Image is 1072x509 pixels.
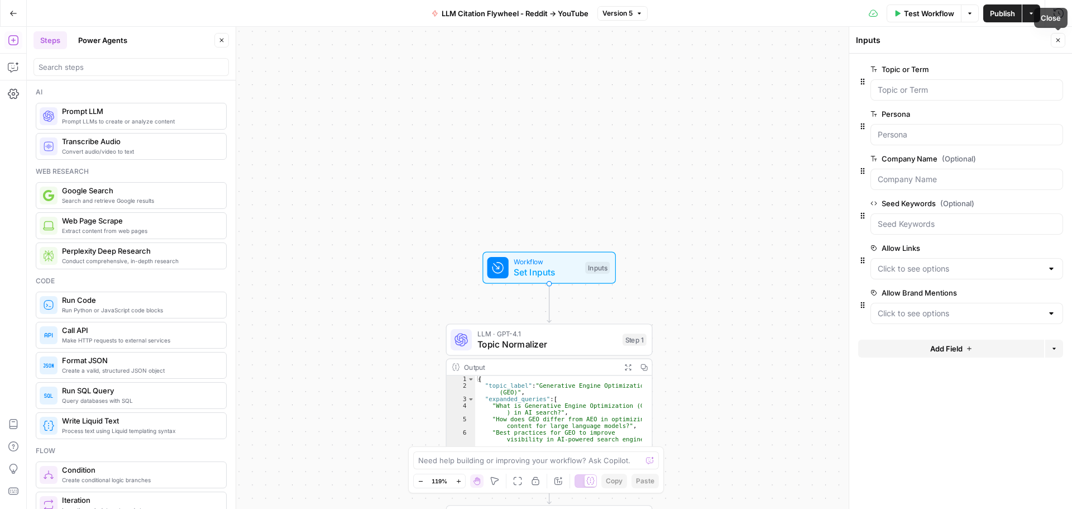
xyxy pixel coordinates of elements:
[62,196,217,205] span: Search and retrieve Google results
[36,446,227,456] div: Flow
[36,276,227,286] div: Code
[601,474,627,488] button: Copy
[62,426,217,435] span: Process text using Liquid templating syntax
[870,64,1000,75] label: Topic or Term
[62,415,217,426] span: Write Liquid Text
[631,474,659,488] button: Paste
[62,306,217,315] span: Run Python or JavaScript code blocks
[930,343,963,354] span: Add Field
[856,35,1047,46] div: Inputs
[62,464,217,475] span: Condition
[62,185,217,196] span: Google Search
[878,174,1056,185] input: Company Name
[878,84,1056,96] input: Topic or Term
[62,215,217,226] span: Web Page Scrape
[606,476,623,486] span: Copy
[62,117,217,126] span: Prompt LLMs to create or analyze content
[62,294,217,306] span: Run Code
[62,366,217,375] span: Create a valid, structured JSON object
[870,198,1000,209] label: Seed Keywords
[33,31,67,49] button: Steps
[870,242,1000,254] label: Allow Links
[870,153,1000,164] label: Company Name
[62,336,217,345] span: Make HTTP requests to external services
[62,475,217,484] span: Create conditional logic branches
[62,136,217,147] span: Transcribe Audio
[942,153,976,164] span: (Optional)
[432,477,447,486] span: 119%
[62,396,217,405] span: Query databases with SQL
[878,263,1042,274] input: Click to see options
[62,245,217,256] span: Perplexity Deep Research
[878,218,1056,230] input: Seed Keywords
[878,308,1042,319] input: Click to see options
[62,355,217,366] span: Format JSON
[858,340,1044,358] button: Add Field
[870,108,1000,120] label: Persona
[62,494,217,506] span: Iteration
[62,106,217,117] span: Prompt LLM
[71,31,134,49] button: Power Agents
[62,385,217,396] span: Run SQL Query
[62,256,217,265] span: Conduct comprehensive, in-depth research
[39,61,224,73] input: Search steps
[870,287,1000,298] label: Allow Brand Mentions
[62,325,217,336] span: Call API
[940,198,974,209] span: (Optional)
[636,476,654,486] span: Paste
[62,147,217,156] span: Convert audio/video to text
[878,129,1056,140] input: Persona
[36,87,227,97] div: Ai
[62,226,217,235] span: Extract content from web pages
[36,167,227,177] div: Web research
